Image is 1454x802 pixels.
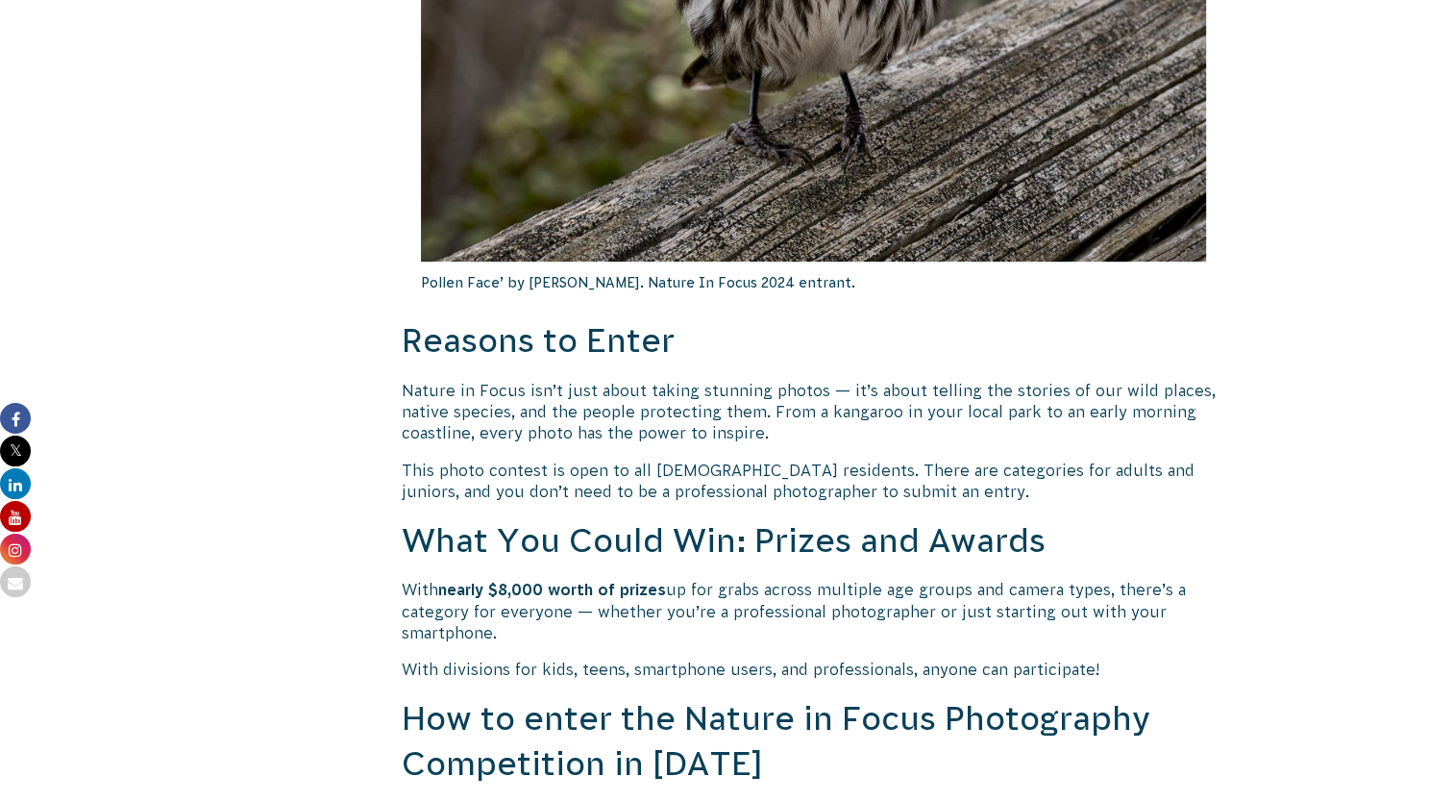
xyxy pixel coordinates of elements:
p: With up for grabs across multiple age groups and camera types, there’s a category for everyone — ... [402,579,1226,643]
strong: nearly $8,000 worth of prizes [438,581,666,598]
p: Nature in Focus isn’t just about taking stunning photos — it’s about telling the stories of our w... [402,380,1226,444]
h2: What You Could Win: Prizes and Awards [402,518,1226,564]
p: This photo contest is open to all [DEMOGRAPHIC_DATA] residents. There are categories for adults a... [402,460,1226,503]
h2: Reasons to Enter [402,318,1226,364]
p: With divisions for kids, teens, smartphone users, and professionals, anyone can participate! [402,659,1226,680]
p: Pollen Face’ by [PERSON_NAME]. Nature In Focus 2024 entrant. [421,262,1207,304]
h2: How to enter the Nature in Focus Photography Competition in [DATE] [402,696,1226,788]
